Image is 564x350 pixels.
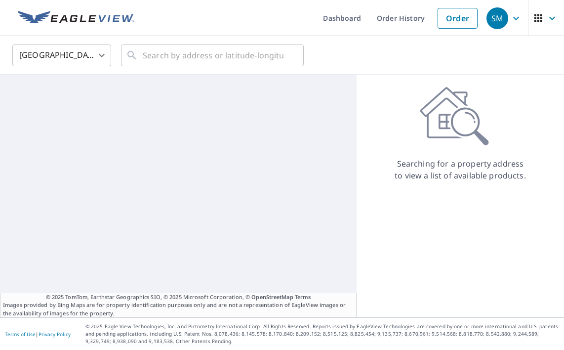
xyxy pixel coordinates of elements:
[143,42,283,69] input: Search by address or latitude-longitude
[46,293,311,302] span: © 2025 TomTom, Earthstar Geographics SIO, © 2025 Microsoft Corporation, ©
[251,293,293,301] a: OpenStreetMap
[5,331,36,338] a: Terms of Use
[85,323,559,345] p: © 2025 Eagle View Technologies, Inc. and Pictometry International Corp. All Rights Reserved. Repo...
[39,331,71,338] a: Privacy Policy
[394,158,526,181] p: Searching for a property address to view a list of available products.
[5,331,71,337] p: |
[12,42,111,69] div: [GEOGRAPHIC_DATA]
[18,11,134,26] img: EV Logo
[486,7,508,29] div: SM
[438,8,478,29] a: Order
[295,293,311,301] a: Terms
